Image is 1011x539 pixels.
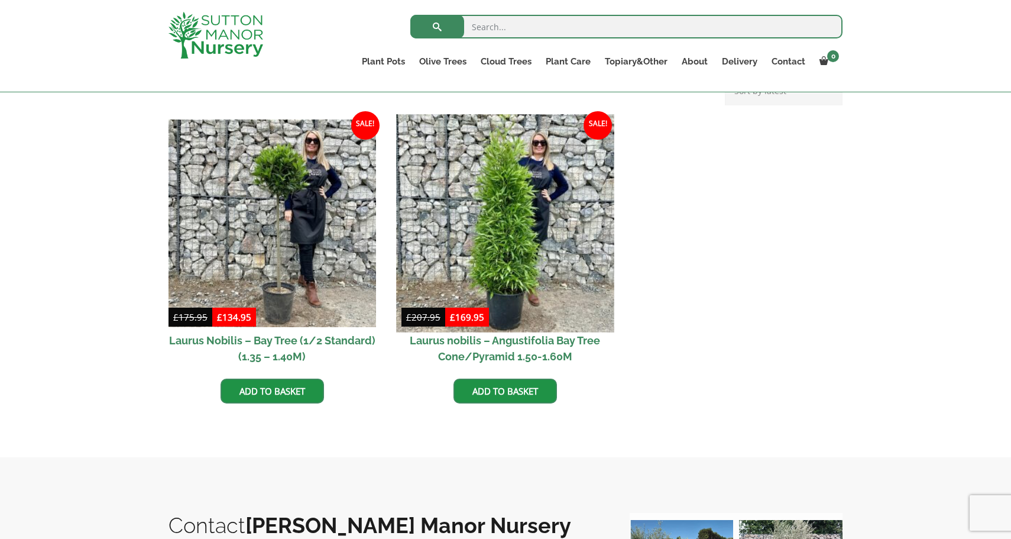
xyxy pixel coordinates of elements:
img: Laurus Nobilis - Bay Tree (1/2 Standard) (1.35 - 1.40M) [168,120,376,327]
span: £ [450,311,455,323]
span: Sale! [351,111,380,140]
a: Topiary&Other [598,53,675,70]
a: Cloud Trees [474,53,539,70]
a: About [675,53,715,70]
a: Add to basket: “Laurus nobilis - Angustifolia Bay Tree Cone/Pyramid 1.50-1.60M” [453,379,557,404]
bdi: 169.95 [450,311,484,323]
input: Search... [410,15,842,38]
bdi: 134.95 [217,311,251,323]
a: Plant Care [539,53,598,70]
img: logo [168,12,263,59]
span: 0 [827,50,839,62]
span: £ [173,311,179,323]
span: Sale! [584,111,612,140]
bdi: 175.95 [173,311,208,323]
img: Laurus nobilis - Angustifolia Bay Tree Cone/Pyramid 1.50-1.60M [396,114,614,332]
a: Delivery [715,53,764,70]
bdi: 207.95 [406,311,440,323]
a: Sale! Laurus nobilis – Angustifolia Bay Tree Cone/Pyramid 1.50-1.60M [401,120,609,370]
h2: Laurus nobilis – Angustifolia Bay Tree Cone/Pyramid 1.50-1.60M [401,327,609,370]
b: [PERSON_NAME] Manor Nursery [245,513,571,538]
span: £ [406,311,411,323]
h2: Laurus Nobilis – Bay Tree (1/2 Standard) (1.35 – 1.40M) [168,327,376,370]
a: Add to basket: “Laurus Nobilis - Bay Tree (1/2 Standard) (1.35 - 1.40M)” [221,379,324,404]
a: Contact [764,53,812,70]
a: Sale! Laurus Nobilis – Bay Tree (1/2 Standard) (1.35 – 1.40M) [168,120,376,370]
a: Olive Trees [412,53,474,70]
span: £ [217,311,222,323]
a: 0 [812,53,842,70]
a: Plant Pots [355,53,412,70]
h2: Contact [168,513,606,538]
